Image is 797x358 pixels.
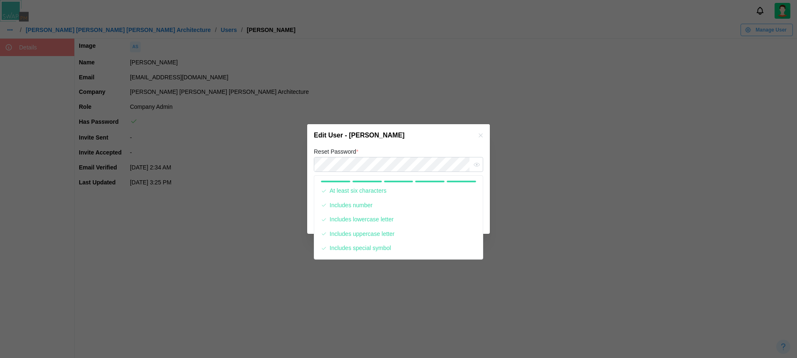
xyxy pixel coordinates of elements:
[314,132,405,139] h2: Edit User - [PERSON_NAME]
[330,230,394,239] div: Includes uppercase letter
[330,244,391,253] div: Includes special symbol
[330,201,373,210] div: Includes number
[330,186,386,196] div: At least six characters
[314,147,358,157] label: Reset Password
[330,215,394,224] div: Includes lowercase letter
